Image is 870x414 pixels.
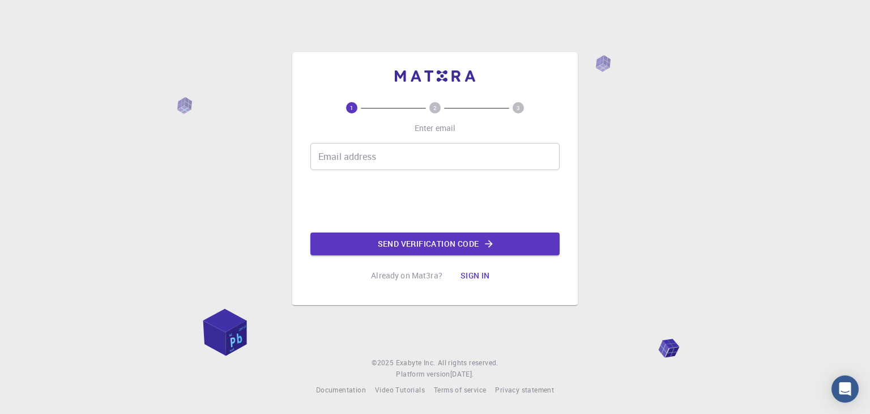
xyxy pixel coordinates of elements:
[375,385,425,396] a: Video Tutorials
[433,104,437,112] text: 2
[831,375,859,403] div: Open Intercom Messenger
[450,369,474,380] a: [DATE].
[450,369,474,378] span: [DATE] .
[372,357,395,369] span: © 2025
[451,264,499,287] button: Sign in
[495,385,554,394] span: Privacy statement
[415,122,456,134] p: Enter email
[310,233,560,255] button: Send verification code
[434,385,486,396] a: Terms of service
[349,179,521,223] iframe: reCAPTCHA
[375,385,425,394] span: Video Tutorials
[396,357,436,369] a: Exabyte Inc.
[517,104,520,112] text: 3
[316,385,366,394] span: Documentation
[396,369,450,380] span: Platform version
[438,357,498,369] span: All rights reserved.
[350,104,353,112] text: 1
[434,385,486,394] span: Terms of service
[396,358,436,367] span: Exabyte Inc.
[371,270,442,281] p: Already on Mat3ra?
[316,385,366,396] a: Documentation
[495,385,554,396] a: Privacy statement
